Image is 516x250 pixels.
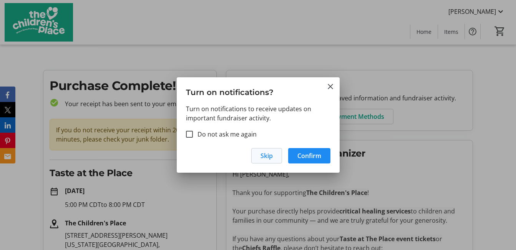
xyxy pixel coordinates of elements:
p: Turn on notifications to receive updates on important fundraiser activity. [186,104,330,123]
button: Confirm [288,148,330,163]
button: Skip [251,148,282,163]
label: Do not ask me again [193,130,257,139]
h3: Turn on notifications? [177,77,340,104]
span: Confirm [297,151,321,160]
button: Close [326,82,335,91]
span: Skip [260,151,273,160]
